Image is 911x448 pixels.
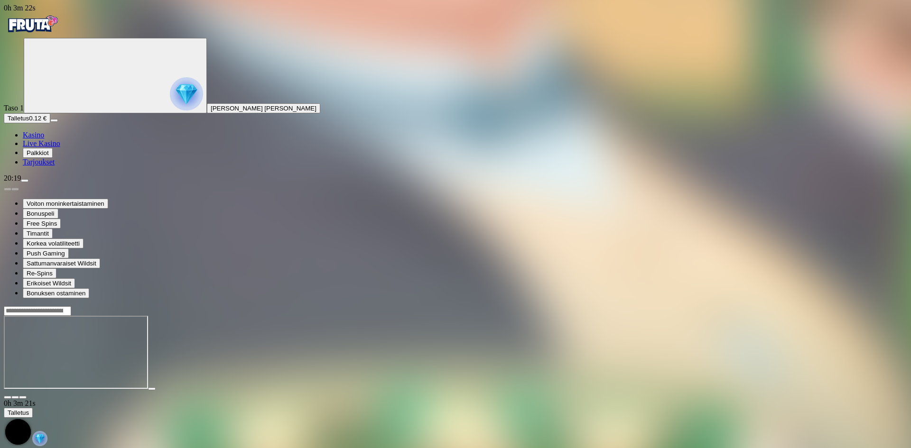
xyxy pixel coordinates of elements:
[4,396,11,399] button: close icon
[29,115,46,122] span: 0.12 €
[23,288,89,298] button: Bonuksen ostaminen
[4,188,11,191] button: prev slide
[4,316,148,389] iframe: Fat Banker
[27,270,53,277] span: Re-Spins
[23,248,69,258] button: Push Gaming
[4,306,71,316] input: Search
[27,290,85,297] span: Bonuksen ostaminen
[4,12,61,36] img: Fruta
[4,399,36,407] span: user session time
[27,280,71,287] span: Erikoiset Wildsit
[23,268,56,278] button: Re-Spins
[21,179,28,182] button: menu
[32,431,47,446] img: reward-icon
[11,396,19,399] button: chevron-down icon
[23,131,44,139] a: Kasino
[50,119,58,122] button: menu
[148,387,156,390] button: play icon
[23,158,55,166] a: Tarjoukset
[23,219,61,229] button: Free Spins
[27,250,65,257] span: Push Gaming
[4,113,50,123] button: Talletusplus icon0.12 €
[8,409,29,416] span: Talletus
[27,230,49,237] span: Timantit
[11,188,19,191] button: next slide
[4,29,61,37] a: Fruta
[4,104,24,112] span: Taso 1
[27,200,104,207] span: Voiton moninkertaistaminen
[4,4,36,12] span: user session time
[23,209,58,219] button: Bonuspeli
[23,278,75,288] button: Erikoiset Wildsit
[19,396,27,399] button: fullscreen icon
[24,38,207,113] button: reward progress
[4,408,33,418] button: Talletus
[23,229,53,238] button: Timantit
[4,399,907,448] div: Game menu
[8,115,29,122] span: Talletus
[23,258,100,268] button: Sattumanvaraiset Wildsit
[27,260,96,267] span: Sattumanvaraiset Wildsit
[27,240,80,247] span: Korkea volatiliteetti
[27,210,55,217] span: Bonuspeli
[170,77,203,110] img: reward progress
[207,103,320,113] button: [PERSON_NAME] [PERSON_NAME]
[27,220,57,227] span: Free Spins
[4,12,907,166] nav: Primary
[211,105,316,112] span: [PERSON_NAME] [PERSON_NAME]
[4,131,907,166] nav: Main menu
[23,148,53,158] button: Palkkiot
[23,238,84,248] button: Korkea volatiliteetti
[23,199,108,209] button: Voiton moninkertaistaminen
[27,149,49,156] span: Palkkiot
[23,139,60,147] a: Live Kasino
[4,174,21,182] span: 20:19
